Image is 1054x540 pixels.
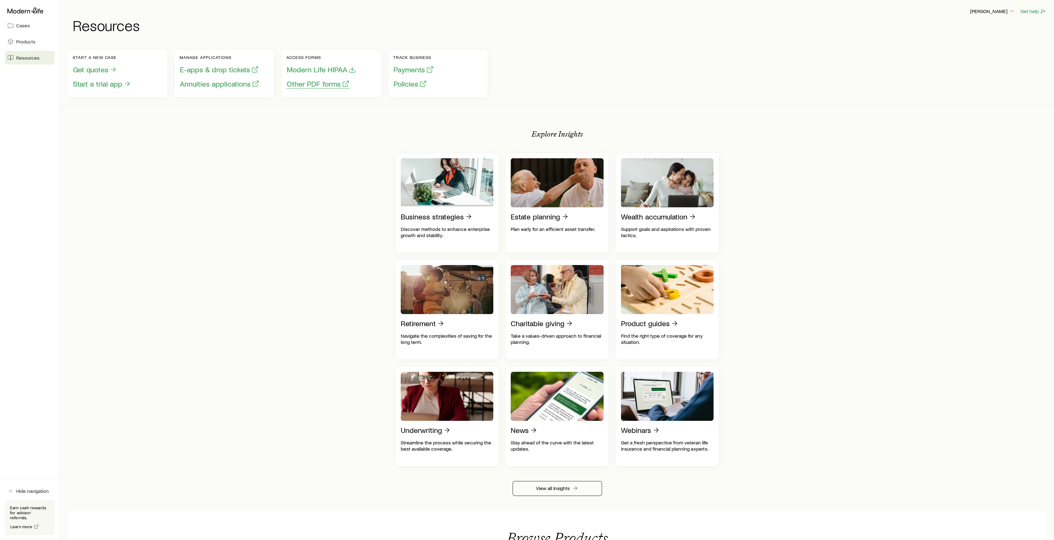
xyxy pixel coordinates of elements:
[396,367,499,466] a: UnderwritingStreamline the process while securing the best available coverage.
[73,79,131,89] button: Start a trial app
[621,226,714,238] p: Support goals and aspirations with proven tactics.
[5,35,55,48] a: Products
[1020,8,1047,15] button: Get help
[16,38,35,45] span: Products
[396,260,499,359] a: RetirementNavigate the complexities of saving for the long term.
[393,79,427,89] button: Policies
[621,426,651,434] p: Webinars
[511,265,604,314] img: Charitable giving
[970,8,1015,14] p: [PERSON_NAME]
[16,22,30,29] span: Cases
[401,426,442,434] p: Underwriting
[511,372,604,421] img: News
[621,333,714,345] p: Find the right type of coverage for any situation.
[616,153,719,253] a: Wealth accumulationSupport goals and aspirations with proven tactics.
[401,439,494,452] p: Streamline the process while securing the best available coverage.
[621,439,714,452] p: Get a fresh perspective from veteran life insurance and financial planning experts.
[5,484,55,498] button: Hide navigation
[5,500,55,535] div: Earn cash rewards for advisor referrals.Learn more
[16,488,49,494] span: Hide navigation
[73,65,117,74] button: Get quotes
[616,260,719,359] a: Product guidesFind the right type of coverage for any situation.
[286,79,350,89] button: Other PDF forms
[511,212,560,221] p: Estate planning
[513,481,602,496] a: View all Insights
[5,19,55,32] a: Cases
[970,8,1015,15] button: [PERSON_NAME]
[616,367,719,466] a: WebinarsGet a fresh perspective from veteran life insurance and financial planning experts.
[10,505,50,520] p: Earn cash rewards for advisor referrals.
[506,367,609,466] a: NewsStay ahead of the curve with the latest updates.
[286,55,356,60] p: Access forms
[511,333,604,345] p: Take a values-driven approach to financial planning.
[10,524,33,529] span: Learn more
[73,18,1047,33] h1: Resources
[180,65,259,74] button: E-apps & drop tickets
[511,158,604,207] img: Estate planning
[180,55,260,60] p: Manage applications
[180,79,260,89] button: Annuities applications
[401,319,436,328] p: Retirement
[621,265,714,314] img: Product guides
[401,158,494,207] img: Business strategies
[621,372,714,421] img: Webinars
[621,319,670,328] p: Product guides
[401,226,494,238] p: Discover methods to enhance enterprise growth and stability.
[511,426,529,434] p: News
[396,153,499,253] a: Business strategiesDiscover methods to enhance enterprise growth and stability.
[393,65,434,74] button: Payments
[511,319,564,328] p: Charitable giving
[393,55,434,60] p: Track business
[621,212,687,221] p: Wealth accumulation
[621,158,714,207] img: Wealth accumulation
[511,439,604,452] p: Stay ahead of the curve with the latest updates.
[506,260,609,359] a: Charitable givingTake a values-driven approach to financial planning.
[73,55,131,60] p: Start a new case
[506,153,609,253] a: Estate planningPlan early for an efficient asset transfer.
[401,212,464,221] p: Business strategies
[401,372,494,421] img: Underwriting
[401,265,494,314] img: Retirement
[532,130,583,138] p: Explore Insights
[286,65,356,74] button: Modern Life HIPAA
[5,51,55,65] a: Resources
[16,55,39,61] span: Resources
[511,226,604,232] p: Plan early for an efficient asset transfer.
[401,333,494,345] p: Navigate the complexities of saving for the long term.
